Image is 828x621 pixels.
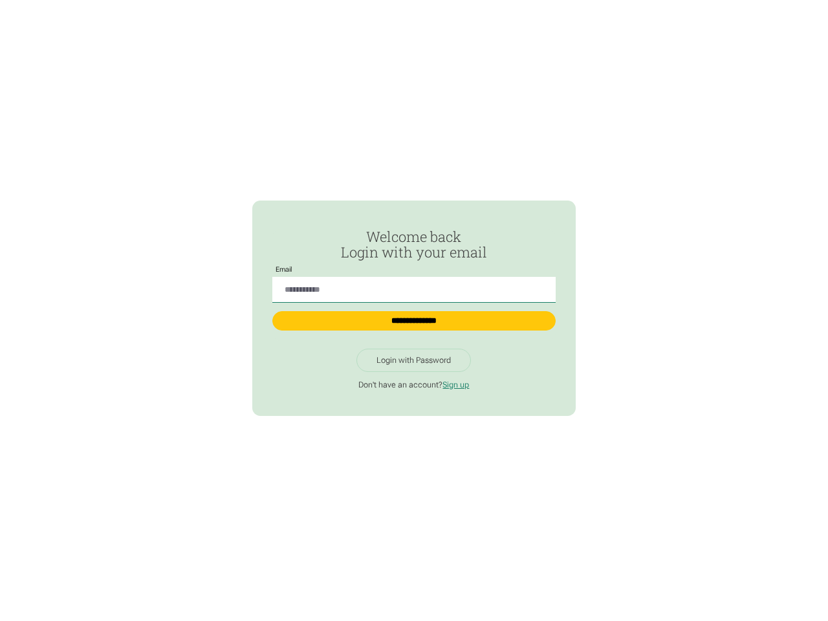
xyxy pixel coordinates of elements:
[376,355,451,365] div: Login with Password
[272,229,555,340] form: Passwordless Login
[272,380,555,390] p: Don't have an account?
[272,266,295,274] label: Email
[272,229,555,260] h2: Welcome back Login with your email
[442,380,469,389] a: Sign up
